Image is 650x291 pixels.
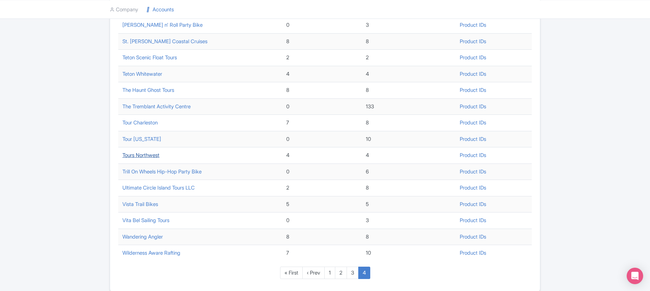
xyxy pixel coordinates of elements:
a: Product IDs [460,103,486,110]
a: Wilderness Aware Rafting [122,250,180,256]
a: Product IDs [460,54,486,61]
a: Product IDs [460,168,486,175]
td: 7 [282,115,362,131]
td: 2 [362,50,456,66]
a: Wandering Angler [122,233,163,240]
a: Tour [US_STATE] [122,136,161,142]
td: 0 [282,213,362,229]
td: 4 [362,66,456,82]
td: 0 [282,131,362,147]
td: 4 [362,147,456,164]
a: Teton Whitewater [122,71,162,77]
td: 8 [282,33,362,50]
td: 6 [362,163,456,180]
a: Product IDs [460,233,486,240]
a: 2 [335,267,347,279]
a: The Haunt Ghost Tours [122,87,174,93]
td: 8 [362,229,456,245]
td: 7 [282,245,362,261]
td: 10 [362,245,456,261]
a: Product IDs [460,136,486,142]
a: Product IDs [460,22,486,28]
a: Tours Northwest [122,152,159,158]
a: 3 [347,267,359,279]
a: Product IDs [460,217,486,223]
td: 0 [282,163,362,180]
a: 4 [358,267,370,279]
td: 5 [362,196,456,213]
a: Ultimate Circle Island Tours LLC [122,184,195,191]
td: 0 [282,17,362,34]
a: Product IDs [460,201,486,207]
a: Product IDs [460,71,486,77]
a: Product IDs [460,38,486,45]
td: 5 [282,196,362,213]
td: 8 [362,33,456,50]
a: Product IDs [460,184,486,191]
td: 8 [362,82,456,99]
a: ‹ Prev [302,267,325,279]
a: « First [280,267,303,279]
div: Open Intercom Messenger [627,268,643,284]
td: 8 [362,115,456,131]
td: 3 [362,17,456,34]
a: 1 [324,267,335,279]
a: Trill On Wheels Hip-Hop Party Bike [122,168,202,175]
td: 8 [362,180,456,196]
td: 10 [362,131,456,147]
a: St. [PERSON_NAME] Coastal Cruises [122,38,207,45]
a: Product IDs [460,119,486,126]
td: 3 [362,213,456,229]
td: 2 [282,50,362,66]
a: Product IDs [460,87,486,93]
td: 2 [282,180,362,196]
a: [PERSON_NAME] n' Roll Party Bike [122,22,203,28]
a: Product IDs [460,152,486,158]
td: 4 [282,147,362,164]
a: Teton Scenic Float Tours [122,54,177,61]
a: Vita Bel Sailing Tours [122,217,169,223]
td: 8 [282,82,362,99]
a: The Tremblant Activity Centre [122,103,191,110]
td: 133 [362,98,456,115]
td: 8 [282,229,362,245]
td: 0 [282,98,362,115]
a: Vista Trail Bikes [122,201,158,207]
td: 4 [282,66,362,82]
a: Product IDs [460,250,486,256]
a: Tour Charleston [122,119,158,126]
